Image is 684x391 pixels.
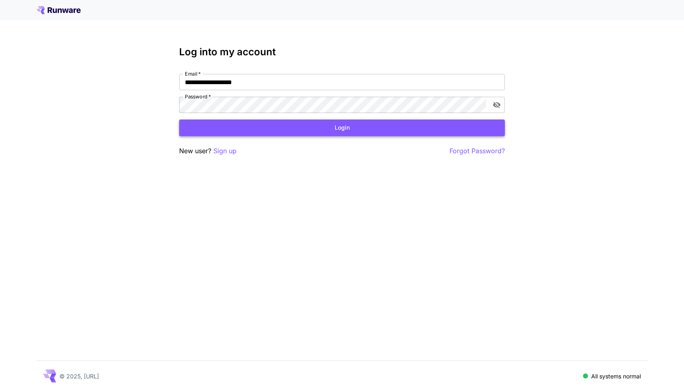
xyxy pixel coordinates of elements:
[179,119,505,136] button: Login
[185,70,201,77] label: Email
[449,146,505,156] button: Forgot Password?
[59,372,99,380] p: © 2025, [URL]
[489,98,504,112] button: toggle password visibility
[185,93,211,100] label: Password
[213,146,237,156] button: Sign up
[179,146,237,156] p: New user?
[591,372,641,380] p: All systems normal
[179,46,505,58] h3: Log into my account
